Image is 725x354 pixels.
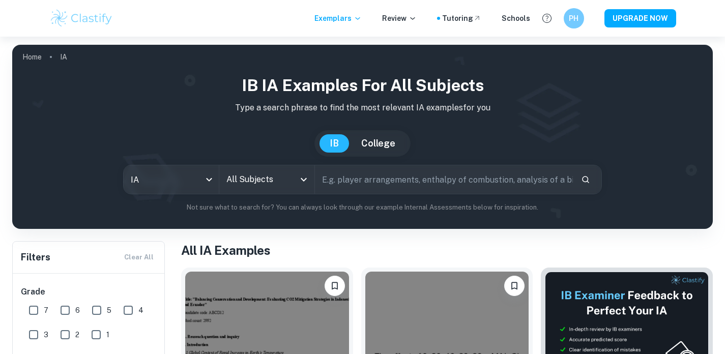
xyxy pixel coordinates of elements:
[138,305,143,316] span: 4
[577,171,594,188] button: Search
[20,73,705,98] h1: IB IA examples for all subjects
[21,250,50,264] h6: Filters
[21,286,157,298] h6: Grade
[442,13,481,24] a: Tutoring
[604,9,676,27] button: UPGRADE NOW
[297,172,311,187] button: Open
[315,165,573,194] input: E.g. player arrangements, enthalpy of combustion, analysis of a big city...
[320,134,349,153] button: IB
[12,45,713,229] img: profile cover
[106,329,109,340] span: 1
[107,305,111,316] span: 5
[314,13,362,24] p: Exemplars
[22,50,42,64] a: Home
[504,276,525,296] button: Bookmark
[325,276,345,296] button: Bookmark
[502,13,530,24] a: Schools
[44,329,48,340] span: 3
[49,8,114,28] img: Clastify logo
[538,10,556,27] button: Help and Feedback
[60,51,67,63] p: IA
[124,165,219,194] div: IA
[351,134,405,153] button: College
[568,13,579,24] h6: PH
[20,202,705,213] p: Not sure what to search for? You can always look through our example Internal Assessments below f...
[75,329,79,340] span: 2
[564,8,584,28] button: PH
[382,13,417,24] p: Review
[181,241,713,259] h1: All IA Examples
[44,305,48,316] span: 7
[20,102,705,114] p: Type a search phrase to find the most relevant IA examples for you
[75,305,80,316] span: 6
